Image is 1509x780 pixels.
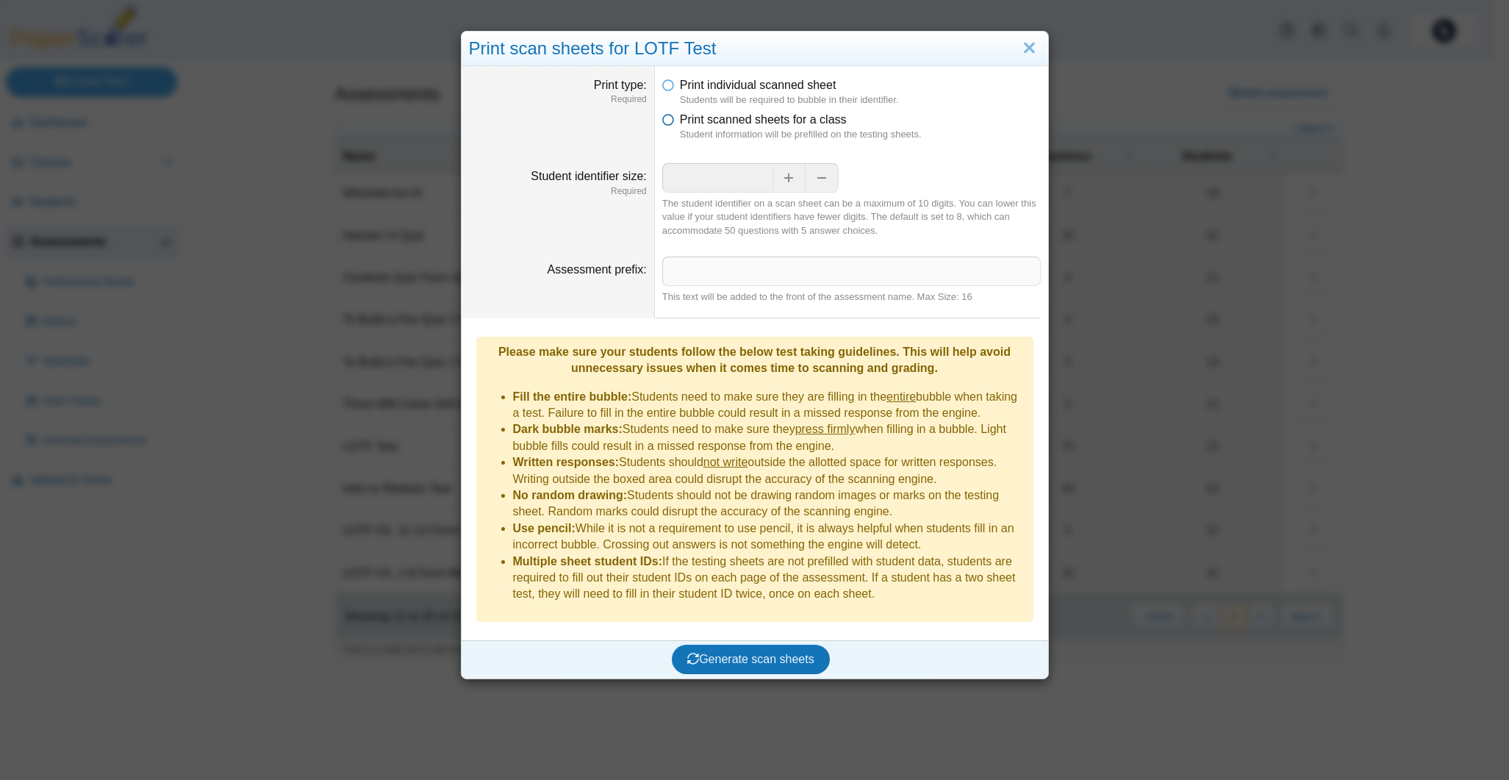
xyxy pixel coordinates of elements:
[886,390,916,403] u: entire
[806,163,839,193] button: Decrease
[498,346,1011,374] b: Please make sure your students follow the below test taking guidelines. This will help avoid unne...
[773,163,806,193] button: Increase
[672,645,830,674] button: Generate scan sheets
[513,456,620,468] b: Written responses:
[513,421,1026,454] li: Students need to make sure they when filling in a bubble. Light bubble fills could result in a mi...
[594,79,647,91] label: Print type
[513,487,1026,520] li: Students should not be drawing random images or marks on the testing sheet. Random marks could di...
[662,197,1041,237] div: The student identifier on a scan sheet can be a maximum of 10 digits. You can lower this value if...
[531,170,646,182] label: Student identifier size
[462,32,1048,66] div: Print scan sheets for LOTF Test
[795,423,856,435] u: press firmly
[513,389,1026,422] li: Students need to make sure they are filling in the bubble when taking a test. Failure to fill in ...
[513,522,576,534] b: Use pencil:
[680,113,847,126] span: Print scanned sheets for a class
[680,128,1041,141] dfn: Student information will be prefilled on the testing sheets.
[469,185,647,198] dfn: Required
[513,555,663,568] b: Multiple sheet student IDs:
[1018,36,1041,61] a: Close
[469,93,647,106] dfn: Required
[687,653,814,665] span: Generate scan sheets
[703,456,748,468] u: not write
[513,489,628,501] b: No random drawing:
[513,390,632,403] b: Fill the entire bubble:
[548,263,647,276] label: Assessment prefix
[680,93,1041,107] dfn: Students will be required to bubble in their identifier.
[513,554,1026,603] li: If the testing sheets are not prefilled with student data, students are required to fill out thei...
[513,454,1026,487] li: Students should outside the allotted space for written responses. Writing outside the boxed area ...
[513,423,623,435] b: Dark bubble marks:
[513,520,1026,554] li: While it is not a requirement to use pencil, it is always helpful when students fill in an incorr...
[680,79,836,91] span: Print individual scanned sheet
[662,290,1041,304] div: This text will be added to the front of the assessment name. Max Size: 16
